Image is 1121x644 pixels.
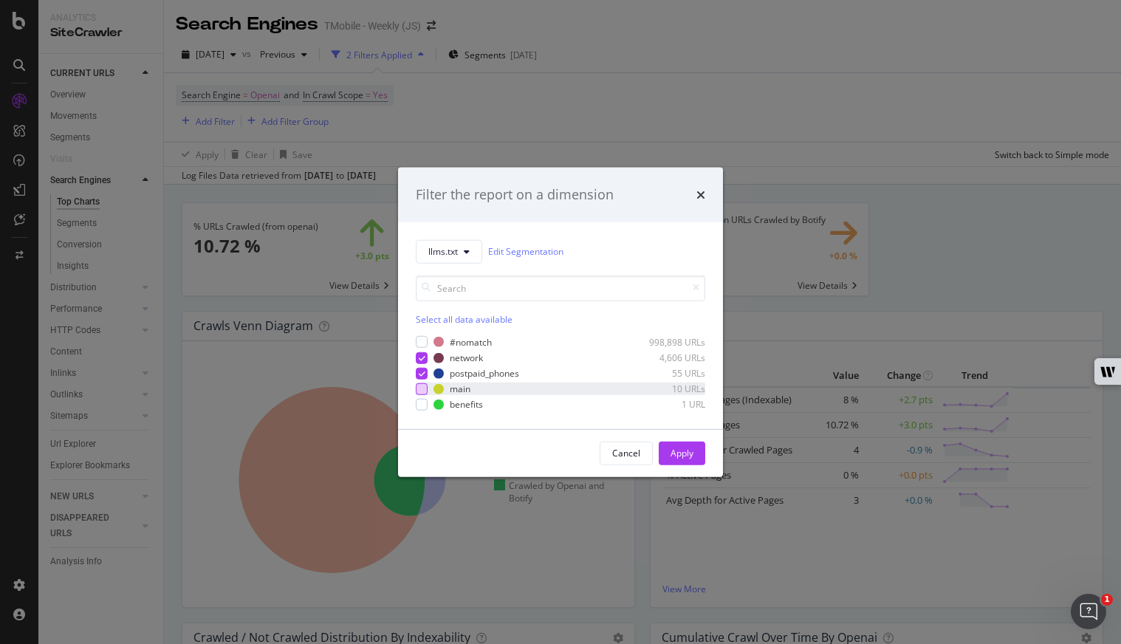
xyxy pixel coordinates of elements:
div: times [696,185,705,205]
div: #nomatch [450,336,492,349]
iframe: Intercom live chat [1071,594,1106,629]
div: 4,606 URLs [633,352,705,364]
div: 998,898 URLs [633,336,705,349]
div: modal [398,168,723,477]
button: llms.txt [416,239,482,263]
div: postpaid_phones [450,367,519,380]
span: llms.txt [428,245,458,258]
div: main [450,383,470,395]
div: Cancel [612,447,640,459]
div: 55 URLs [633,367,705,380]
span: 1 [1101,594,1113,606]
div: 1 URL [633,398,705,411]
a: Edit Segmentation [488,244,563,259]
input: Search [416,275,705,301]
div: Apply [671,447,693,459]
button: Apply [659,441,705,465]
div: benefits [450,398,483,411]
button: Cancel [600,441,653,465]
div: Filter the report on a dimension [416,185,614,205]
div: 10 URLs [633,383,705,395]
div: Select all data available [416,312,705,325]
div: network [450,352,483,364]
